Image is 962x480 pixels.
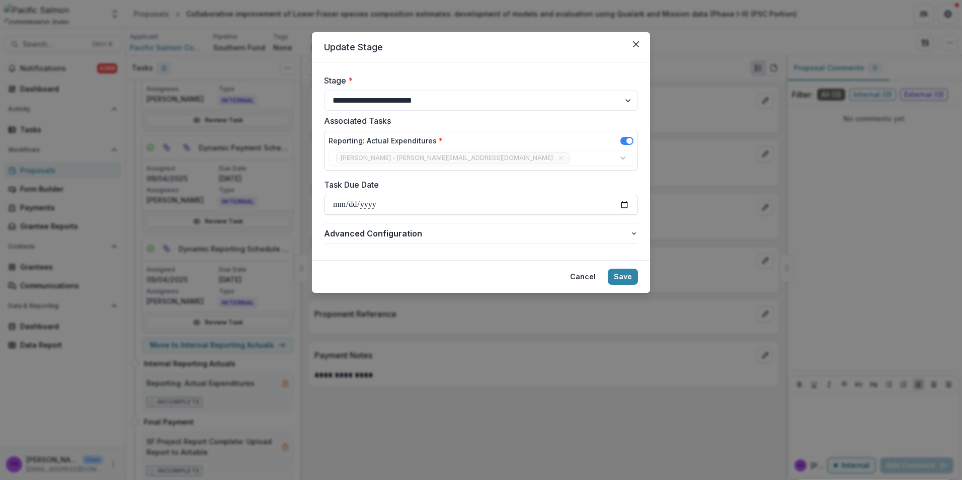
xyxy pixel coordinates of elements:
label: Stage [324,74,632,87]
button: Save [608,269,638,285]
label: Reporting: Actual Expenditures [329,135,443,146]
button: Advanced Configuration [324,223,638,244]
label: Task Due Date [324,179,632,191]
button: Close [628,36,644,52]
header: Update Stage [312,32,650,62]
button: Cancel [564,269,602,285]
span: Advanced Configuration [324,227,630,239]
label: Associated Tasks [324,115,632,127]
